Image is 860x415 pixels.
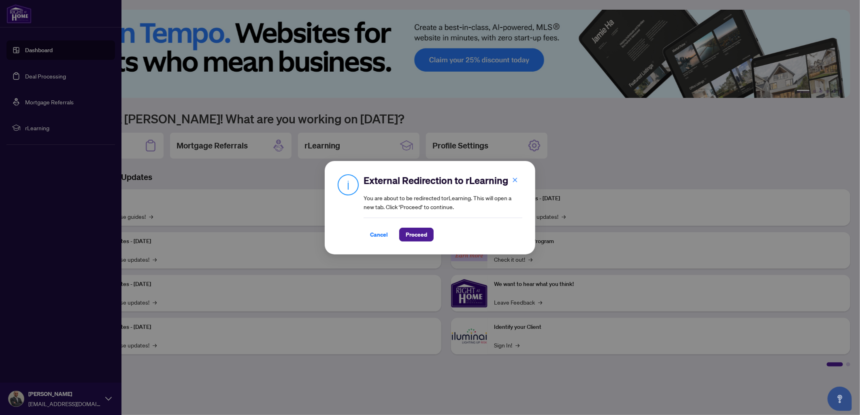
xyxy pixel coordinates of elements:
[406,228,427,241] span: Proceed
[399,228,434,241] button: Proceed
[338,174,359,195] img: Info Icon
[364,228,394,241] button: Cancel
[370,228,388,241] span: Cancel
[828,387,852,411] button: Open asap
[512,177,518,182] span: close
[364,174,522,241] div: You are about to be redirected to rLearning . This will open a new tab. Click ‘Proceed’ to continue.
[364,174,522,187] h2: External Redirection to rLearning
